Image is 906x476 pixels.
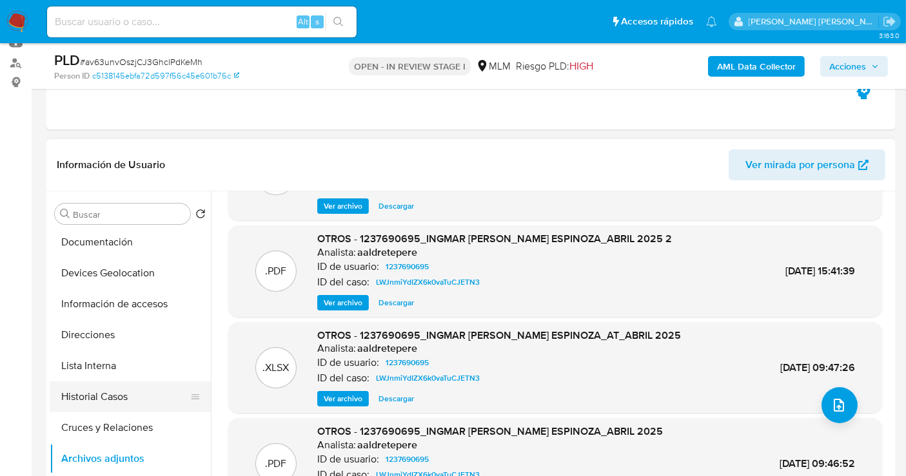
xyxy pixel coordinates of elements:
h1: Información de Usuario [57,158,165,171]
a: 1237690695 [380,355,434,370]
p: .PDF [266,264,287,278]
span: Alt [298,15,308,28]
a: 1237690695 [380,259,434,274]
b: Person ID [54,70,90,82]
span: Accesos rápidos [621,15,693,28]
p: Analista: [317,342,356,355]
button: Volver al orden por defecto [195,209,206,223]
span: 1237690695 [386,259,429,274]
span: OTROS - 1237690695_INGMAR [PERSON_NAME] ESPINOZA_ABRIL 2025 2 [317,231,672,246]
span: [DATE] 09:46:52 [780,456,855,471]
input: Buscar usuario o caso... [47,14,357,30]
span: s [315,15,319,28]
span: OTROS - 1237690695_INGMAR [PERSON_NAME] ESPINOZA_AT_ABRIL 2025 [317,328,681,343]
span: Ver mirada por persona [745,149,855,180]
span: Acciones [829,56,866,77]
span: Descargar [379,296,414,309]
p: .XLSX [263,361,290,375]
span: LWJnmiYdIZX6k0vaTuCJETN3 [376,370,480,386]
button: Descargar [372,391,420,406]
button: Descargar [372,198,420,214]
a: c5138145ebfa72d597f56c45e601b76c [92,70,239,82]
span: Ver archivo [324,296,362,309]
h6: aaldretepere [357,246,417,259]
p: ID del caso: [317,276,369,289]
button: AML Data Collector [708,56,805,77]
button: Devices Geolocation [50,258,211,289]
button: Ver mirada por persona [729,149,885,180]
a: Notificaciones [706,16,717,27]
button: Ver archivo [317,198,369,214]
span: Descargar [379,392,414,405]
button: Información de accesos [50,289,211,319]
span: Ver archivo [324,392,362,405]
p: OPEN - IN REVIEW STAGE I [349,57,471,75]
span: [DATE] 15:41:39 [785,263,855,278]
p: ID del caso: [317,179,369,192]
p: ID de usuario: [317,356,379,369]
span: Riesgo PLD: [516,59,593,73]
b: AML Data Collector [717,56,796,77]
span: 1237690695 [386,452,429,467]
span: 1237690695 [386,355,429,370]
button: Descargar [372,295,420,310]
h6: aaldretepere [357,342,417,355]
a: 1237690695 [380,452,434,467]
span: Descargar [379,200,414,213]
span: # av63unvOszjCJ3GhclPdKeMh [80,55,202,68]
span: LWJnmiYdIZX6k0vaTuCJETN3 [376,274,480,290]
button: Direcciones [50,319,211,350]
p: nancy.sanchezgarcia@mercadolibre.com.mx [749,15,879,28]
span: [DATE] 09:47:26 [780,360,855,375]
a: LWJnmiYdIZX6k0vaTuCJETN3 [371,370,485,386]
input: Buscar [73,209,185,220]
button: Documentación [50,227,211,258]
p: ID del caso: [317,372,369,385]
button: search-icon [325,13,351,31]
p: ID de usuario: [317,453,379,466]
b: PLD [54,50,80,70]
div: MLM [476,59,511,73]
button: Historial Casos [50,381,201,412]
button: Lista Interna [50,350,211,381]
p: .PDF [266,457,287,471]
button: Cruces y Relaciones [50,412,211,443]
span: OTROS - 1237690695_INGMAR [PERSON_NAME] ESPINOZA_ABRIL 2025 [317,424,663,439]
h6: aaldretepere [357,439,417,452]
button: Acciones [820,56,888,77]
button: Buscar [60,209,70,219]
p: ID de usuario: [317,260,379,273]
button: Archivos adjuntos [50,443,211,474]
span: Ver archivo [324,200,362,213]
span: 3.163.0 [879,30,900,41]
a: Salir [883,15,896,28]
button: Ver archivo [317,295,369,310]
button: upload-file [822,387,858,423]
p: Analista: [317,439,356,452]
span: HIGH [569,59,593,73]
button: Ver archivo [317,391,369,406]
p: Analista: [317,246,356,259]
a: LWJnmiYdIZX6k0vaTuCJETN3 [371,274,485,290]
